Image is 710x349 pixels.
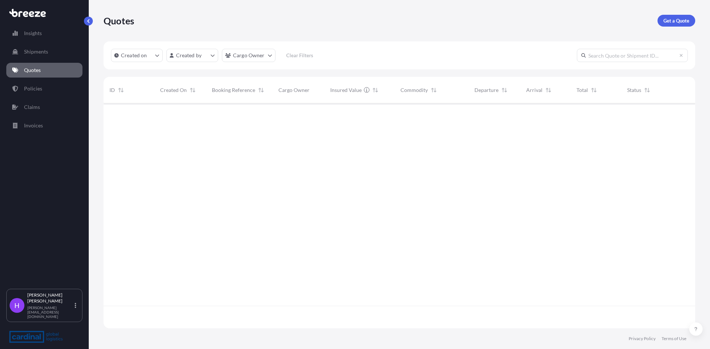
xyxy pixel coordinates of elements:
[24,122,43,129] p: Invoices
[279,49,321,61] button: Clear Filters
[6,81,82,96] a: Policies
[166,49,218,62] button: createdBy Filter options
[371,86,380,95] button: Sort
[24,30,42,37] p: Insights
[9,331,63,343] img: organization-logo
[257,86,266,95] button: Sort
[662,336,686,342] a: Terms of Use
[24,66,41,74] p: Quotes
[577,86,588,94] span: Total
[577,49,688,62] input: Search Quote or Shipment ID...
[24,48,48,55] p: Shipments
[657,15,695,27] a: Get a Quote
[24,103,40,111] p: Claims
[111,49,163,62] button: createdOn Filter options
[176,52,202,59] p: Created by
[629,336,656,342] a: Privacy Policy
[233,52,265,59] p: Cargo Owner
[121,52,147,59] p: Created on
[212,86,255,94] span: Booking Reference
[222,49,275,62] button: cargoOwner Filter options
[24,85,42,92] p: Policies
[6,118,82,133] a: Invoices
[278,86,310,94] span: Cargo Owner
[643,86,652,95] button: Sort
[474,86,498,94] span: Departure
[500,86,509,95] button: Sort
[544,86,553,95] button: Sort
[526,86,542,94] span: Arrival
[104,15,134,27] p: Quotes
[6,44,82,59] a: Shipments
[330,86,362,94] span: Insured Value
[109,86,115,94] span: ID
[188,86,197,95] button: Sort
[6,63,82,78] a: Quotes
[663,17,689,24] p: Get a Quote
[6,26,82,41] a: Insights
[429,86,438,95] button: Sort
[27,305,73,319] p: [PERSON_NAME][EMAIL_ADDRESS][DOMAIN_NAME]
[286,52,313,59] p: Clear Filters
[6,100,82,114] a: Claims
[400,86,428,94] span: Commodity
[14,302,20,309] span: H
[589,86,598,95] button: Sort
[160,86,187,94] span: Created On
[627,86,641,94] span: Status
[116,86,125,95] button: Sort
[27,292,73,304] p: [PERSON_NAME] [PERSON_NAME]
